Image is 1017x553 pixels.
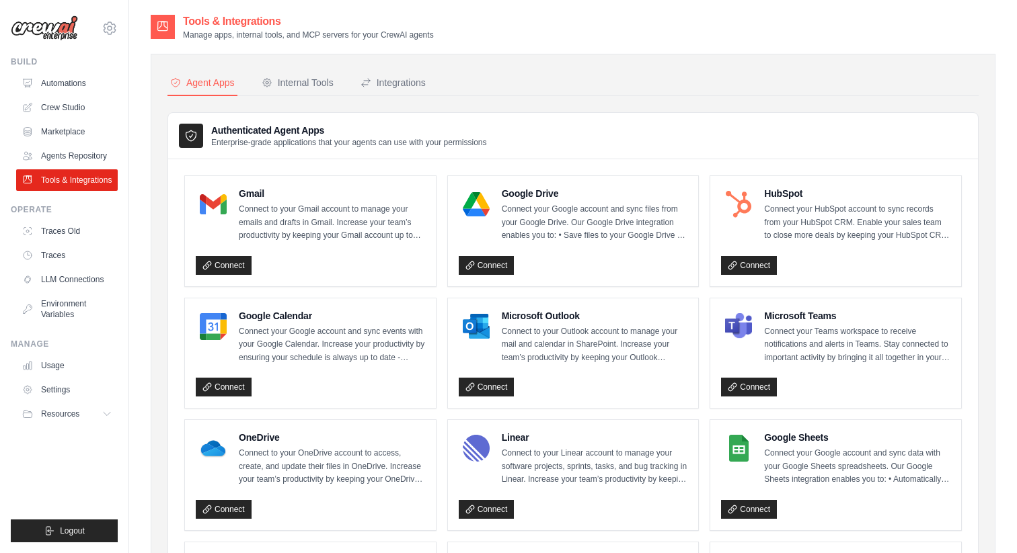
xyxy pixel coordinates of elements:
[502,187,688,200] h4: Google Drive
[16,245,118,266] a: Traces
[725,435,752,462] img: Google Sheets Logo
[239,447,425,486] p: Connect to your OneDrive account to access, create, and update their files in OneDrive. Increase ...
[200,313,227,340] img: Google Calendar Logo
[764,203,950,243] p: Connect your HubSpot account to sync records from your HubSpot CRM. Enable your sales team to clo...
[16,269,118,290] a: LLM Connections
[11,56,118,67] div: Build
[764,187,950,200] h4: HubSpot
[725,313,752,340] img: Microsoft Teams Logo
[60,525,85,536] span: Logout
[259,71,336,96] button: Internal Tools
[41,409,79,419] span: Resources
[16,403,118,425] button: Resources
[196,378,252,396] a: Connect
[196,500,252,519] a: Connect
[239,309,425,323] h4: Google Calendar
[239,203,425,243] p: Connect to your Gmail account to manage your emails and drafts in Gmail. Increase your team’s pro...
[16,355,118,376] a: Usage
[262,76,334,89] div: Internal Tools
[764,325,950,365] p: Connect your Teams workspace to receive notifications and alerts in Teams. Stay connected to impo...
[725,191,752,218] img: HubSpot Logo
[211,137,487,148] p: Enterprise-grade applications that your agents can use with your permissions
[170,76,235,89] div: Agent Apps
[16,97,118,118] a: Crew Studio
[358,71,428,96] button: Integrations
[16,169,118,191] a: Tools & Integrations
[16,145,118,167] a: Agents Repository
[361,76,426,89] div: Integrations
[459,378,515,396] a: Connect
[239,431,425,444] h4: OneDrive
[502,447,688,486] p: Connect to your Linear account to manage your software projects, sprints, tasks, and bug tracking...
[16,379,118,400] a: Settings
[167,71,237,96] button: Agent Apps
[11,15,78,41] img: Logo
[502,309,688,323] h4: Microsoft Outlook
[459,500,515,519] a: Connect
[11,204,118,215] div: Operate
[16,121,118,142] a: Marketplace
[502,431,688,444] h4: Linear
[239,325,425,365] p: Connect your Google account and sync events with your Google Calendar. Increase your productivity...
[463,435,490,462] img: Linear Logo
[463,191,490,218] img: Google Drive Logo
[764,447,950,486] p: Connect your Google account and sync data with your Google Sheets spreadsheets. Our Google Sheets...
[721,500,777,519] a: Connect
[239,187,425,200] h4: Gmail
[11,519,118,542] button: Logout
[200,191,227,218] img: Gmail Logo
[764,309,950,323] h4: Microsoft Teams
[463,313,490,340] img: Microsoft Outlook Logo
[183,13,434,30] h2: Tools & Integrations
[721,256,777,275] a: Connect
[764,431,950,444] h4: Google Sheets
[502,325,688,365] p: Connect to your Outlook account to manage your mail and calendar in SharePoint. Increase your tea...
[196,256,252,275] a: Connect
[183,30,434,40] p: Manage apps, internal tools, and MCP servers for your CrewAI agents
[211,124,487,137] h3: Authenticated Agent Apps
[459,256,515,275] a: Connect
[721,378,777,396] a: Connect
[16,293,118,325] a: Environment Variables
[16,73,118,94] a: Automations
[16,220,118,242] a: Traces Old
[11,339,118,349] div: Manage
[502,203,688,243] p: Connect your Google account and sync files from your Google Drive. Our Google Drive integration e...
[200,435,227,462] img: OneDrive Logo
